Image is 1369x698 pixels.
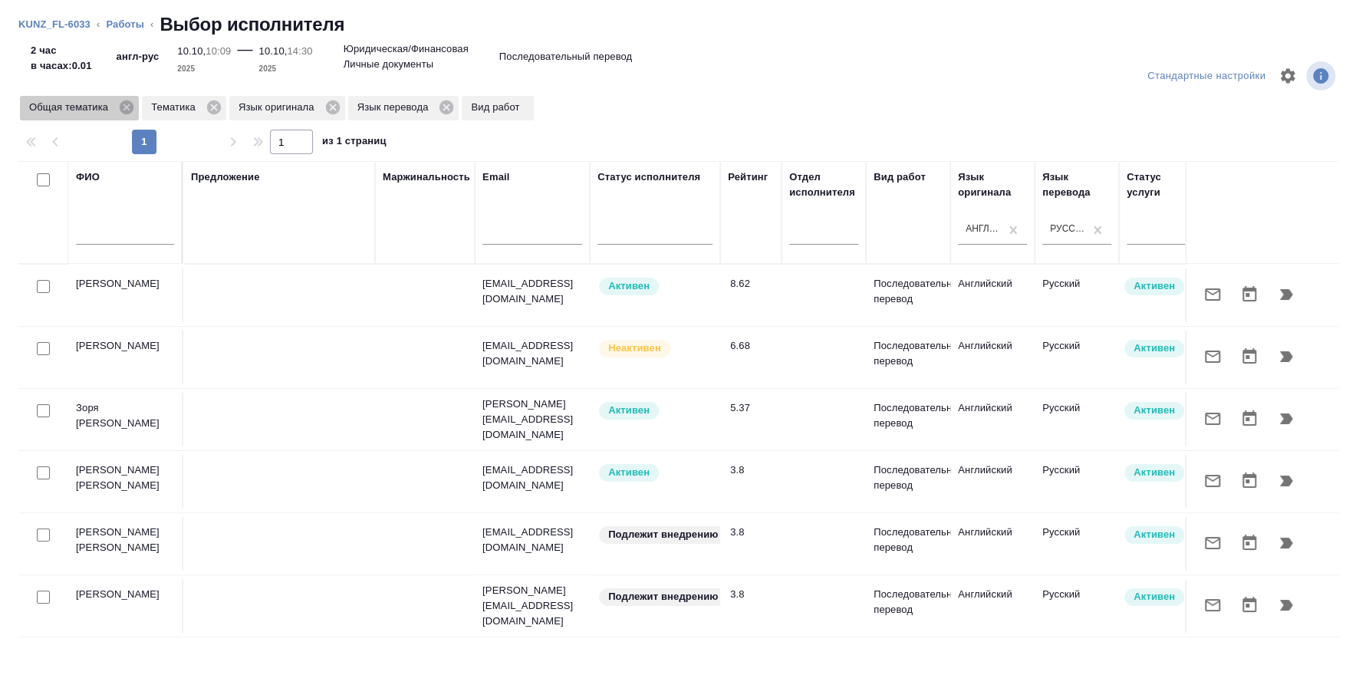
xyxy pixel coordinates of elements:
button: Отправить предложение о работе [1194,525,1231,561]
li: ‹ [150,17,153,32]
p: Активен [1134,589,1175,604]
p: 2 час [31,43,92,58]
input: Выбери исполнителей, чтобы отправить приглашение на работу [37,342,50,355]
p: Активен [1134,527,1175,542]
button: Открыть календарь загрузки [1231,400,1268,437]
div: 3.8 [730,525,774,540]
div: Рейтинг [728,170,768,185]
button: Продолжить [1268,463,1305,499]
span: Настроить таблицу [1269,58,1306,94]
p: Неактивен [608,341,661,356]
div: Язык оригинала [958,170,1027,200]
button: Открыть календарь загрузки [1231,463,1268,499]
div: Предложение [191,170,260,185]
td: Русский [1035,393,1119,446]
td: Английский [950,517,1035,571]
button: Отправить предложение о работе [1194,338,1231,375]
div: ФИО [76,170,100,185]
div: Язык перевода [348,96,459,120]
button: Продолжить [1268,276,1305,313]
div: Язык перевода [1042,170,1111,200]
td: Русский [1035,331,1119,384]
button: Открыть календарь загрузки [1231,587,1268,624]
button: Открыть календарь загрузки [1231,525,1268,561]
div: Отдел исполнителя [789,170,858,200]
a: Работы [106,18,144,30]
div: Рядовой исполнитель: назначай с учетом рейтинга [597,276,712,297]
button: Отправить предложение о работе [1194,400,1231,437]
td: [PERSON_NAME] [68,331,183,384]
p: [PERSON_NAME][EMAIL_ADDRESS][DOMAIN_NAME] [482,397,582,443]
td: [PERSON_NAME] [68,268,183,322]
button: Продолжить [1268,525,1305,561]
div: Общая тематика [20,96,139,120]
p: Активен [1134,403,1175,418]
div: — [237,37,252,77]
div: 6.68 [730,338,774,354]
button: Отправить предложение о работе [1194,463,1231,499]
p: Подлежит внедрению [608,527,718,542]
td: Английский [950,455,1035,509]
nav: breadcrumb [18,12,1351,37]
input: Выбери исполнителей, чтобы отправить приглашение на работу [37,466,50,479]
p: Активен [608,403,650,418]
td: Зоря [PERSON_NAME] [68,393,183,446]
input: Выбери исполнителей, чтобы отправить приглашение на работу [37,280,50,293]
p: 10.10, [177,45,206,57]
p: Подлежит внедрению [608,589,718,604]
td: Русский [1035,268,1119,322]
div: Маржинальность [383,170,470,185]
td: Русский [1035,579,1119,633]
p: Язык перевода [357,100,434,115]
div: 3.8 [730,587,774,602]
td: Английский [950,331,1035,384]
p: 14:30 [287,45,312,57]
input: Выбери исполнителей, чтобы отправить приглашение на работу [37,404,50,417]
p: [EMAIL_ADDRESS][DOMAIN_NAME] [482,463,582,493]
p: [EMAIL_ADDRESS][DOMAIN_NAME] [482,276,582,307]
p: [EMAIL_ADDRESS][DOMAIN_NAME] [482,338,582,369]
p: Последовательный перевод [874,276,943,307]
div: Свежая кровь: на первые 3 заказа по тематике ставь редактора и фиксируй оценки [597,525,712,545]
td: [PERSON_NAME] [68,579,183,633]
button: Открыть календарь загрузки [1231,338,1268,375]
button: Продолжить [1268,587,1305,624]
div: Статус исполнителя [597,170,700,185]
li: ‹ [97,17,100,32]
p: [EMAIL_ADDRESS][DOMAIN_NAME] [482,525,582,555]
p: Активен [608,465,650,480]
div: Статус услуги [1127,170,1196,200]
td: Английский [950,393,1035,446]
p: [PERSON_NAME][EMAIL_ADDRESS][DOMAIN_NAME] [482,583,582,629]
p: Тематика [151,100,201,115]
div: Рядовой исполнитель: назначай с учетом рейтинга [597,463,712,483]
p: Активен [1134,278,1175,294]
div: Язык оригинала [229,96,345,120]
p: 10:09 [206,45,231,57]
button: Продолжить [1268,400,1305,437]
input: Выбери исполнителей, чтобы отправить приглашение на работу [37,528,50,542]
p: Активен [1134,465,1175,480]
p: Активен [608,278,650,294]
span: из 1 страниц [322,132,387,154]
button: Отправить предложение о работе [1194,276,1231,313]
button: Открыть календарь загрузки [1231,276,1268,313]
p: Последовательный перевод [874,400,943,431]
p: Активен [1134,341,1175,356]
p: Последовательный перевод [874,587,943,617]
div: Русский [1050,223,1085,236]
div: Вид работ [874,170,926,185]
td: [PERSON_NAME] [PERSON_NAME] [68,455,183,509]
td: Русский [1035,455,1119,509]
div: 3.8 [730,463,774,478]
p: Последовательный перевод [874,463,943,493]
div: split button [1144,64,1269,88]
h2: Выбор исполнителя [160,12,344,37]
p: Последовательный перевод [499,49,632,64]
button: Продолжить [1268,338,1305,375]
div: 5.37 [730,400,774,416]
p: 10.10, [259,45,288,57]
div: Свежая кровь: на первые 3 заказа по тематике ставь редактора и фиксируй оценки [597,587,712,607]
td: [PERSON_NAME] [PERSON_NAME] [68,517,183,571]
td: Английский [950,579,1035,633]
